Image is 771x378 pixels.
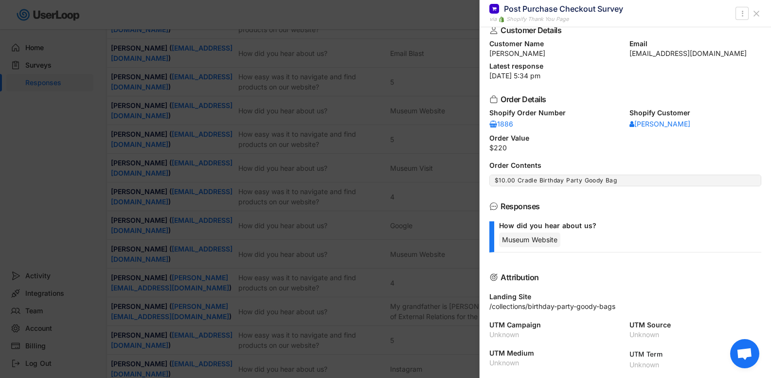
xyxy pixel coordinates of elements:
a: [PERSON_NAME] [629,119,690,129]
div: UTM Campaign [489,322,622,328]
div: Museum Website [499,233,560,247]
div: Shopify Order Number [489,109,622,116]
div: Unknown [489,360,622,366]
div: Email [629,40,762,47]
div: 1886 [489,121,519,127]
div: $10.00 Cradle Birthday Party Goody Bag [495,177,756,184]
div: [EMAIL_ADDRESS][DOMAIN_NAME] [629,50,762,57]
div: Responses [501,202,746,210]
div: UTM Term [629,350,762,359]
div: $220 [489,144,761,151]
text:  [741,8,743,18]
div: [PERSON_NAME] [489,50,622,57]
div: How did you hear about us? [499,221,753,230]
div: Customer Name [489,40,622,47]
div: Attribution [501,273,746,281]
div: Landing Site [489,293,761,300]
button:  [737,8,747,19]
div: Unknown [629,331,762,338]
div: Unknown [629,361,762,368]
a: 1886 [489,119,519,129]
div: Open chat [730,339,759,368]
div: [PERSON_NAME] [629,121,690,127]
div: Order Details [501,95,746,103]
img: 1156660_ecommerce_logo_shopify_icon%20%281%29.png [499,17,504,22]
div: Latest response [489,63,761,70]
div: [DATE] 5:34 pm [489,72,761,79]
div: Order Value [489,135,761,142]
div: UTM Medium [489,350,622,357]
div: Customer Details [501,26,746,34]
div: Post Purchase Checkout Survey [504,3,623,14]
div: Shopify Thank You Page [506,15,569,23]
div: /collections/birthday-party-goody-bags [489,303,761,310]
div: via [489,15,497,23]
div: Unknown [489,331,622,338]
div: Shopify Customer [629,109,762,116]
div: UTM Source [629,322,762,328]
div: Order Contents [489,162,761,169]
